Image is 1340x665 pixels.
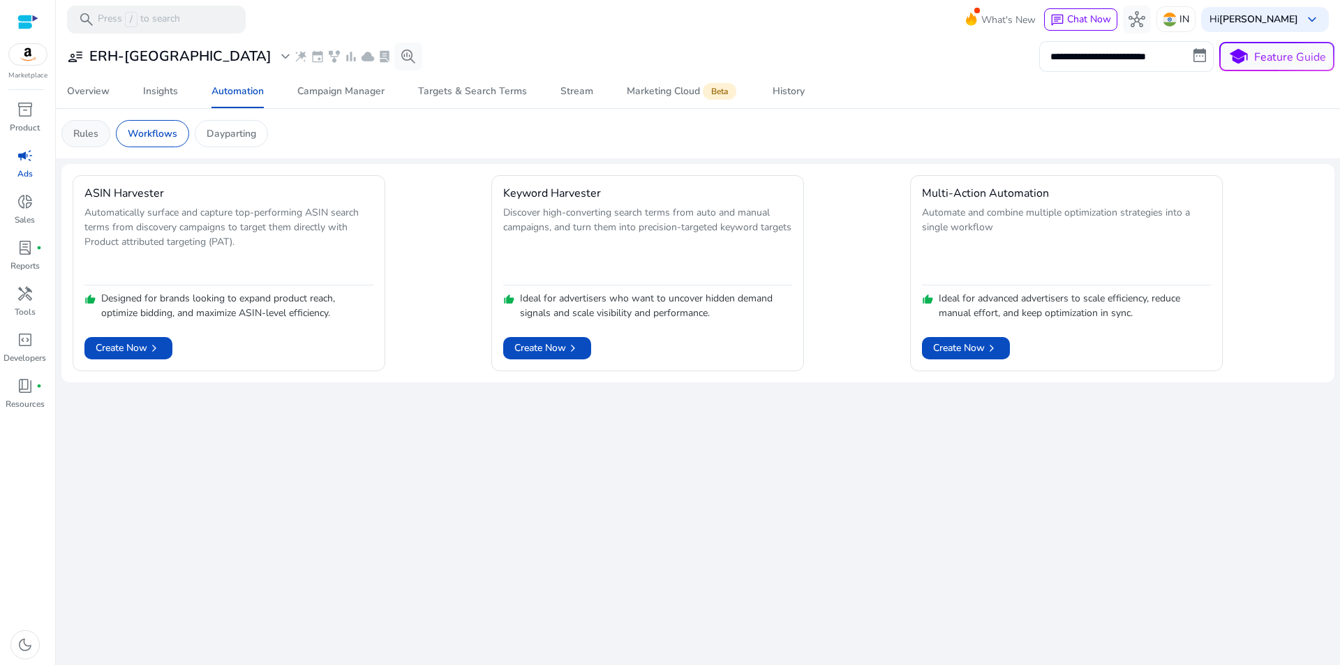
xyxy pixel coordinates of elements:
[418,87,527,96] div: Targets & Search Terms
[9,44,47,65] img: amazon.svg
[125,12,137,27] span: /
[627,86,739,97] div: Marketing Cloud
[78,11,95,28] span: search
[1304,11,1320,28] span: keyboard_arrow_down
[128,126,177,141] p: Workflows
[703,83,736,100] span: Beta
[17,331,33,348] span: code_blocks
[36,245,42,251] span: fiber_manual_record
[1254,49,1326,66] p: Feature Guide
[400,48,417,65] span: search_insights
[96,341,161,355] span: Create Now
[297,87,385,96] div: Campaign Manager
[514,341,580,355] span: Create Now
[67,87,110,96] div: Overview
[3,352,46,364] p: Developers
[17,167,33,180] p: Ads
[84,294,96,305] span: thumb_up
[147,341,161,355] span: chevron_right
[17,285,33,302] span: handyman
[981,8,1036,32] span: What's New
[1129,11,1145,28] span: hub
[17,636,33,653] span: dark_mode
[503,337,591,359] button: Create Nowchevron_right
[15,214,35,226] p: Sales
[311,50,325,63] span: event
[15,306,36,318] p: Tools
[1123,6,1151,33] button: hub
[89,48,271,65] h3: ERH-[GEOGRAPHIC_DATA]
[503,187,601,200] h4: Keyword Harvester
[1044,8,1117,31] button: chatChat Now
[84,187,164,200] h4: ASIN Harvester
[8,70,47,81] p: Marketplace
[985,341,999,355] span: chevron_right
[73,126,98,141] p: Rules
[922,187,1049,200] h4: Multi-Action Automation
[939,291,1211,320] p: Ideal for advanced advertisers to scale efficiency, reduce manual effort, and keep optimization i...
[378,50,392,63] span: lab_profile
[84,337,172,359] button: Create Nowchevron_right
[1067,13,1111,26] span: Chat Now
[17,193,33,210] span: donut_small
[36,383,42,389] span: fiber_manual_record
[17,101,33,118] span: inventory_2
[566,341,580,355] span: chevron_right
[10,260,40,272] p: Reports
[933,341,999,355] span: Create Now
[1219,42,1334,71] button: schoolFeature Guide
[1228,47,1249,67] span: school
[207,126,256,141] p: Dayparting
[10,121,40,134] p: Product
[922,205,1211,281] p: Automate and combine multiple optimization strategies into a single workflow
[6,398,45,410] p: Resources
[101,291,373,320] p: Designed for brands looking to expand product reach, optimize bidding, and maximize ASIN-level ef...
[922,337,1010,359] button: Create Nowchevron_right
[520,291,792,320] p: Ideal for advertisers who want to uncover hidden demand signals and scale visibility and performa...
[84,205,373,281] p: Automatically surface and capture top-performing ASIN search terms from discovery campaigns to ta...
[922,294,933,305] span: thumb_up
[1050,13,1064,27] span: chat
[277,48,294,65] span: expand_more
[503,294,514,305] span: thumb_up
[17,378,33,394] span: book_4
[17,147,33,164] span: campaign
[394,43,422,70] button: search_insights
[98,12,180,27] p: Press to search
[1209,15,1298,24] p: Hi
[17,239,33,256] span: lab_profile
[1163,13,1177,27] img: in.svg
[67,48,84,65] span: user_attributes
[1179,7,1189,31] p: IN
[1219,13,1298,26] b: [PERSON_NAME]
[211,87,264,96] div: Automation
[327,50,341,63] span: family_history
[361,50,375,63] span: cloud
[344,50,358,63] span: bar_chart
[143,87,178,96] div: Insights
[773,87,805,96] div: History
[560,87,593,96] div: Stream
[503,205,792,281] p: Discover high-converting search terms from auto and manual campaigns, and turn them into precisio...
[294,50,308,63] span: wand_stars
